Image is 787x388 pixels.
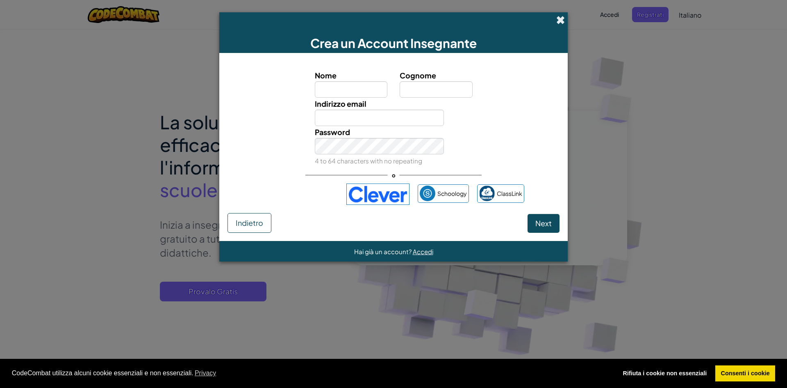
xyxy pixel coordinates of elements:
iframe: Sign in with Google Button [259,185,342,203]
span: Cognome [400,71,436,80]
button: Next [528,214,560,233]
span: Indietro [236,218,263,227]
button: Indietro [227,213,271,233]
span: ClassLink [497,188,522,200]
span: o [388,169,400,181]
span: Hai già un account? [354,248,413,255]
span: CodeCombat utilizza alcuni cookie essenziali e non essenziali. [12,367,611,379]
a: allow cookies [715,365,775,382]
img: clever-logo-blue.png [346,184,409,205]
img: schoology.png [420,186,435,201]
span: Password [315,127,350,137]
a: Accedi [413,248,433,255]
span: Crea un Account Insegnante [310,35,477,51]
span: Next [535,218,552,228]
small: 4 to 64 characters with no repeating [315,157,422,165]
a: deny cookies [617,365,712,382]
span: Nome [315,71,337,80]
img: classlink-logo-small.png [479,186,495,201]
span: Indirizzo email [315,99,366,108]
span: Schoology [437,188,467,200]
a: learn more about cookies [193,367,218,379]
